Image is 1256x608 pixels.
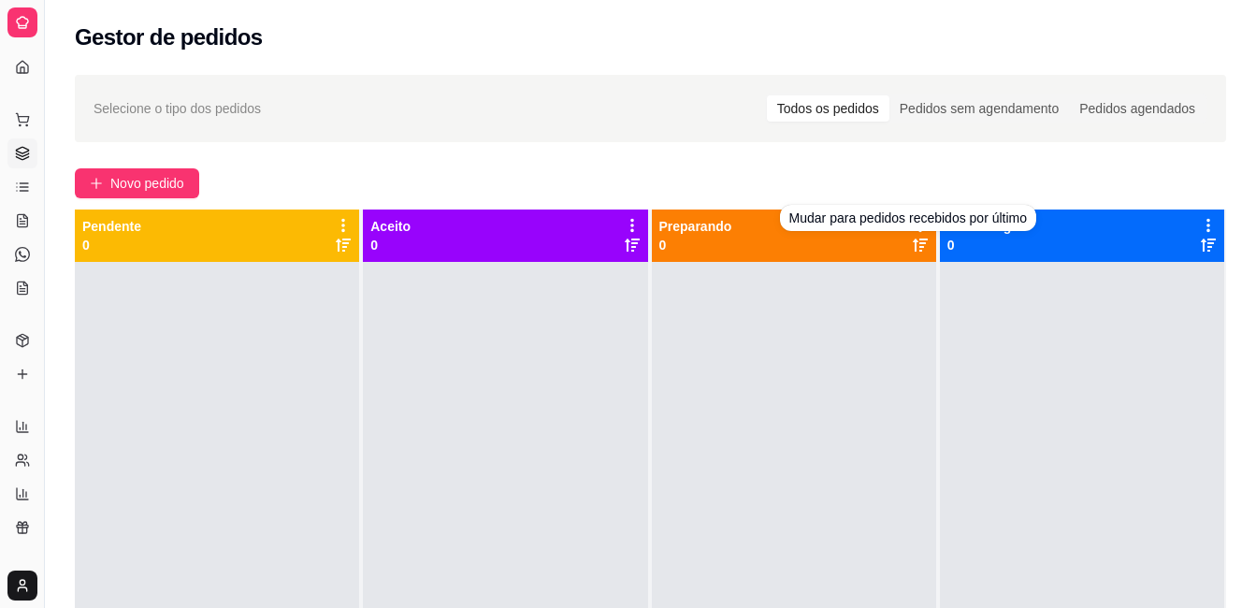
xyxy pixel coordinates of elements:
button: Novo pedido [75,168,199,198]
p: Preparando [659,217,732,236]
p: 0 [82,236,141,254]
span: Novo pedido [110,173,184,194]
p: Pendente [82,217,141,236]
div: Pedidos sem agendamento [889,95,1069,122]
div: Todos os pedidos [767,95,889,122]
span: plus [90,177,103,190]
p: Aceito [370,217,411,236]
span: Selecione o tipo dos pedidos [94,98,261,119]
h2: Gestor de pedidos [75,22,263,52]
div: Pedidos agendados [1069,95,1205,122]
p: 0 [947,236,1018,254]
div: Mudar para pedidos recebidos por último [780,205,1036,231]
p: 0 [659,236,732,254]
p: 0 [370,236,411,254]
